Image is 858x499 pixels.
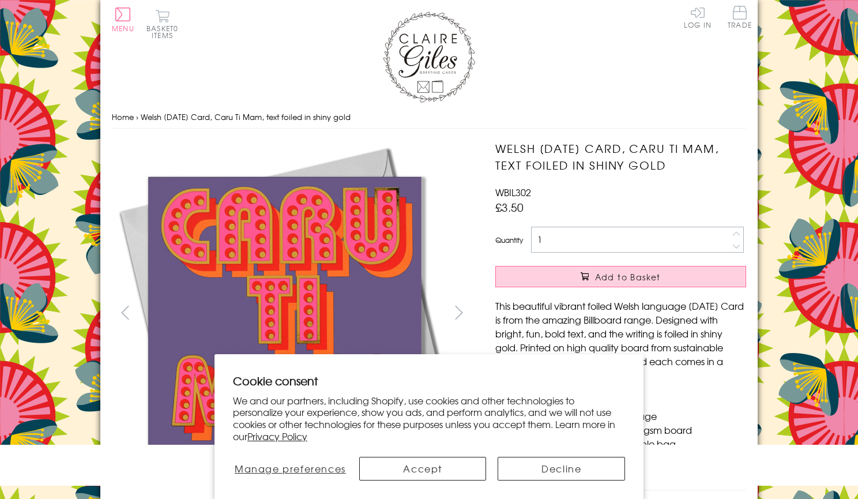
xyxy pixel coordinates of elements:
nav: breadcrumbs [112,106,746,129]
button: Accept [359,457,487,481]
a: Log In [684,6,712,28]
span: Add to Basket [595,271,661,283]
label: Quantity [495,235,523,245]
a: Trade [728,6,752,31]
button: Basket0 items [146,9,178,39]
span: Welsh [DATE] Card, Caru Ti Mam, text foiled in shiny gold [141,111,351,122]
button: Manage preferences [233,457,348,481]
p: This beautiful vibrant foiled Welsh language [DATE] Card is from the amazing Billboard range. Des... [495,299,746,382]
button: Decline [498,457,625,481]
a: Home [112,111,134,122]
button: Add to Basket [495,266,746,287]
a: Privacy Policy [247,429,307,443]
p: We and our partners, including Shopify, use cookies and other technologies to personalize your ex... [233,395,625,442]
span: WBIL302 [495,185,531,199]
span: Manage preferences [235,462,346,475]
img: Claire Giles Greetings Cards [383,12,475,103]
img: Welsh Mother's Day Card, Caru Ti Mam, text foiled in shiny gold [112,140,458,486]
h1: Welsh [DATE] Card, Caru Ti Mam, text foiled in shiny gold [495,140,746,174]
span: › [136,111,138,122]
span: 0 items [152,23,178,40]
span: £3.50 [495,199,524,215]
span: Menu [112,23,134,33]
button: next [446,299,472,325]
h2: Cookie consent [233,373,625,389]
button: prev [112,299,138,325]
button: Menu [112,7,134,32]
span: Trade [728,6,752,28]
